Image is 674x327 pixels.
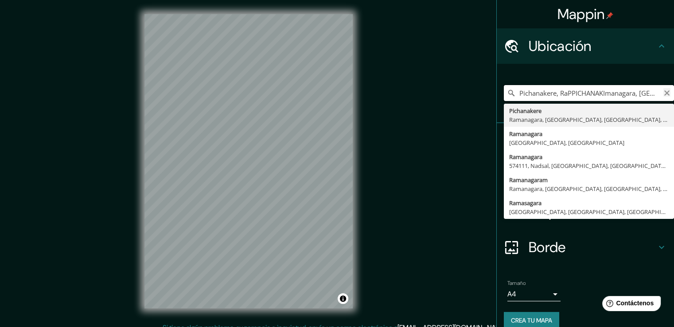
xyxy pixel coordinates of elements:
font: Ramanagara [509,130,542,138]
button: Activar o desactivar atribución [338,293,348,304]
font: [GEOGRAPHIC_DATA], [GEOGRAPHIC_DATA] [509,139,624,147]
font: Pichanakere [509,107,542,115]
div: Estilo [497,159,674,194]
font: Ramasagara [509,199,542,207]
div: A4 [507,287,561,301]
canvas: Mapa [144,14,353,308]
font: Ramanagaram [509,176,548,184]
font: Tamaño [507,280,526,287]
button: Claro [663,88,670,97]
img: pin-icon.png [606,12,613,19]
font: Ramanagara [509,153,542,161]
input: Elige tu ciudad o zona [504,85,674,101]
font: Borde [529,238,566,257]
div: Patas [497,123,674,159]
font: Ubicación [529,37,592,55]
div: Borde [497,230,674,265]
iframe: Lanzador de widgets de ayuda [595,292,664,317]
font: A4 [507,289,516,299]
font: Crea tu mapa [511,316,552,324]
font: Mappin [557,5,605,23]
div: Disposición [497,194,674,230]
div: Ubicación [497,28,674,64]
